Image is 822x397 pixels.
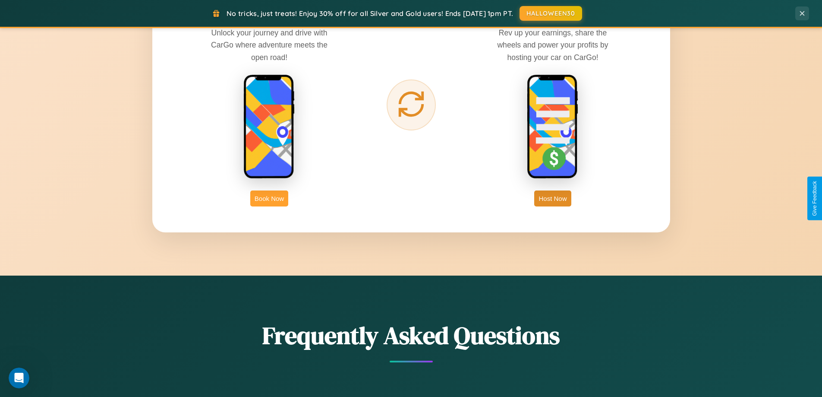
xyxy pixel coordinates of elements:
button: Host Now [534,191,571,206]
img: host phone [527,74,579,180]
button: Book Now [250,191,288,206]
span: No tricks, just treats! Enjoy 30% off for all Silver and Gold users! Ends [DATE] 1pm PT. [227,9,513,18]
p: Unlock your journey and drive with CarGo where adventure meets the open road! [205,27,334,63]
iframe: Intercom live chat [9,368,29,388]
p: Rev up your earnings, share the wheels and power your profits by hosting your car on CarGo! [488,27,617,63]
div: Give Feedback [812,181,818,216]
img: rent phone [243,74,295,180]
h2: Frequently Asked Questions [152,319,670,352]
button: HALLOWEEN30 [520,6,582,21]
